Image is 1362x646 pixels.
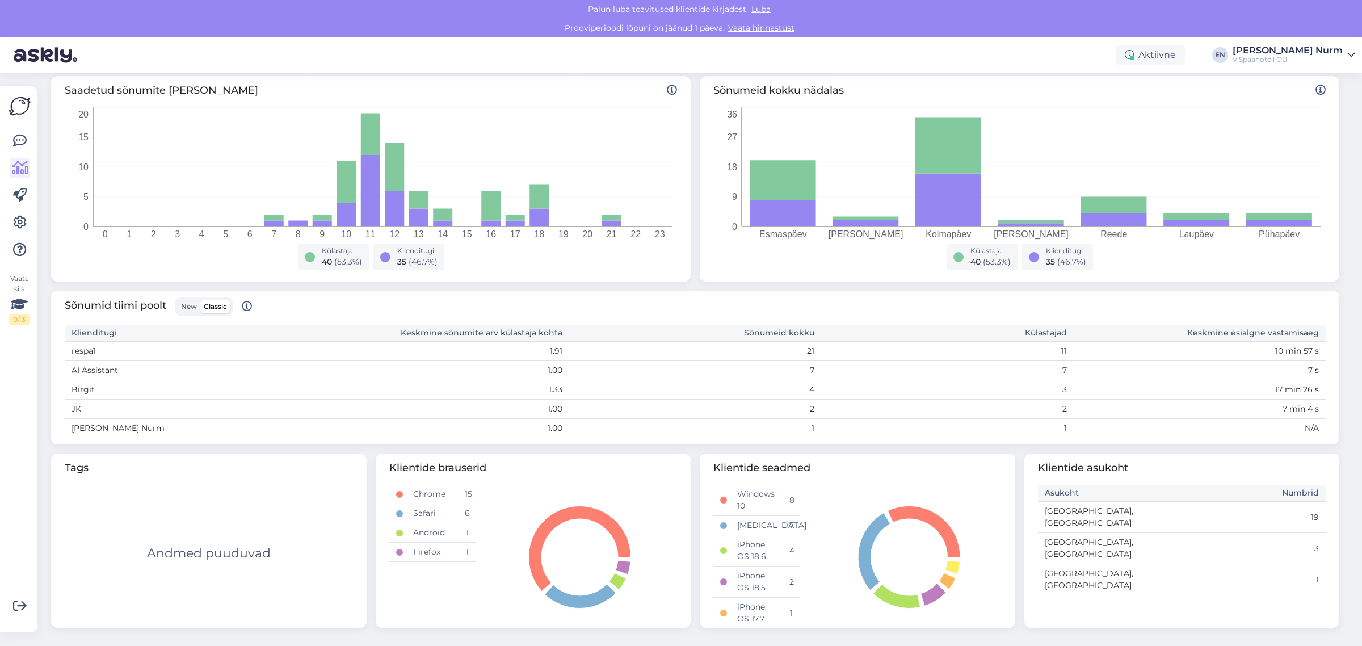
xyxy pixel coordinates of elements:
tspan: 11 [365,229,376,239]
td: 7 s [1074,361,1326,380]
span: Klientide asukoht [1038,460,1326,476]
td: 15 [458,485,475,504]
tspan: 10 [78,162,89,172]
td: 21 [569,342,821,361]
div: V Spaahotell OÜ [1233,55,1343,64]
td: 3 [821,380,1073,400]
tspan: 5 [223,229,228,239]
td: iPhone OS 17.7 [730,598,782,629]
th: Keskmine sõnumite arv külastaja kohta [317,325,569,342]
tspan: 13 [414,229,424,239]
td: 4 [569,380,821,400]
tspan: 23 [655,229,665,239]
tspan: [PERSON_NAME] [994,229,1069,240]
tspan: 14 [438,229,448,239]
span: Luba [748,4,774,14]
td: iPhone OS 18.5 [730,567,782,598]
tspan: 9 [320,229,325,239]
div: Klienditugi [397,246,438,256]
th: Sõnumeid kokku [569,325,821,342]
tspan: 3 [175,229,180,239]
td: Windows 10 [730,485,782,516]
tspan: 22 [630,229,641,239]
tspan: Pühapäev [1259,229,1300,239]
span: ( 53.3 %) [334,257,362,267]
tspan: 6 [247,229,253,239]
th: Asukoht [1038,485,1182,502]
tspan: 17 [510,229,520,239]
th: Keskmine esialgne vastamisaeg [1074,325,1326,342]
div: Vaata siia [9,274,30,325]
td: Android [406,523,458,543]
td: 1 [458,543,475,562]
div: Külastaja [322,246,362,256]
td: Firefox [406,543,458,562]
tspan: 8 [296,229,301,239]
td: 7 min 4 s [1074,400,1326,419]
td: iPhone OS 18.6 [730,535,782,567]
tspan: 7 [271,229,276,239]
td: 6 [458,504,475,523]
td: 2 [783,567,800,598]
tspan: 15 [78,132,89,142]
span: New [181,302,197,311]
td: 1.00 [317,361,569,380]
div: Aktiivne [1116,45,1185,65]
tspan: 5 [83,192,89,202]
td: 7 [569,361,821,380]
td: 4 [783,535,800,567]
span: 35 [1046,257,1055,267]
div: Klienditugi [1046,246,1086,256]
td: 1.00 [317,419,569,438]
tspan: 15 [462,229,472,239]
tspan: 16 [486,229,496,239]
td: 19 [1182,502,1326,533]
td: 10 min 57 s [1074,342,1326,361]
tspan: 1 [127,229,132,239]
tspan: 0 [103,229,108,239]
a: [PERSON_NAME] NurmV Spaahotell OÜ [1233,46,1355,64]
span: ( 46.7 %) [1057,257,1086,267]
td: 1 [821,419,1073,438]
th: Külastajad [821,325,1073,342]
tspan: 27 [727,132,737,142]
td: [GEOGRAPHIC_DATA], [GEOGRAPHIC_DATA] [1038,502,1182,533]
span: ( 53.3 %) [983,257,1011,267]
td: 8 [783,485,800,516]
td: [GEOGRAPHIC_DATA], [GEOGRAPHIC_DATA] [1038,533,1182,564]
span: Tags [65,460,353,476]
tspan: 18 [534,229,544,239]
tspan: 10 [341,229,351,239]
span: Sõnumeid kokku nädalas [713,83,1326,98]
tspan: 9 [732,192,737,202]
td: 1 [569,419,821,438]
tspan: 12 [389,229,400,239]
td: [GEOGRAPHIC_DATA], [GEOGRAPHIC_DATA] [1038,564,1182,595]
span: Classic [204,302,227,311]
td: 17 min 26 s [1074,380,1326,400]
td: 1.91 [317,342,569,361]
td: 7 [821,361,1073,380]
td: JK [65,400,317,419]
tspan: 4 [199,229,204,239]
td: 7 [783,516,800,535]
td: [PERSON_NAME] Nurm [65,419,317,438]
span: Saadetud sõnumite [PERSON_NAME] [65,83,677,98]
tspan: Reede [1100,229,1127,239]
span: Klientide seadmed [713,460,1002,476]
td: 11 [821,342,1073,361]
tspan: 0 [83,222,89,232]
span: Klientide brauserid [389,460,678,476]
td: 2 [569,400,821,419]
div: EN [1212,47,1228,63]
tspan: 36 [727,110,737,119]
div: Külastaja [970,246,1011,256]
tspan: Kolmapäev [926,229,971,239]
tspan: [PERSON_NAME] [829,229,903,240]
td: 1.33 [317,380,569,400]
tspan: 21 [607,229,617,239]
tspan: 19 [558,229,569,239]
tspan: 18 [727,162,737,172]
tspan: Laupäev [1179,229,1214,239]
td: N/A [1074,419,1326,438]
